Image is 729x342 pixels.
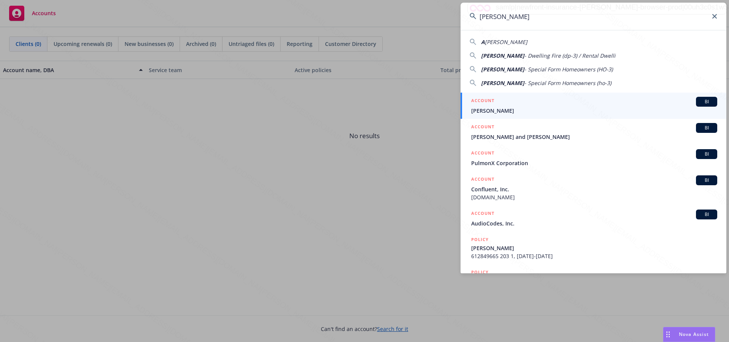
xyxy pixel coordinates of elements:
[471,107,717,115] span: [PERSON_NAME]
[679,331,709,337] span: Nova Assist
[471,244,717,252] span: [PERSON_NAME]
[471,123,494,132] h5: ACCOUNT
[461,145,726,171] a: ACCOUNTBIPulmonX Corporation
[461,232,726,264] a: POLICY[PERSON_NAME]612849665 203 1, [DATE]-[DATE]
[699,125,714,131] span: BI
[471,175,494,184] h5: ACCOUNT
[481,52,524,59] span: [PERSON_NAME]
[524,79,611,87] span: - Special Form Homeowners (ho-3)
[699,211,714,218] span: BI
[663,327,673,342] div: Drag to move
[471,149,494,158] h5: ACCOUNT
[471,236,489,243] h5: POLICY
[471,252,717,260] span: 612849665 203 1, [DATE]-[DATE]
[461,171,726,205] a: ACCOUNTBIConfluent, Inc.[DOMAIN_NAME]
[481,79,524,87] span: [PERSON_NAME]
[471,185,717,193] span: Confluent, Inc.
[461,3,726,30] input: Search...
[461,93,726,119] a: ACCOUNTBI[PERSON_NAME]
[699,98,714,105] span: BI
[471,219,717,227] span: AudioCodes, Inc.
[524,52,615,59] span: - Dwelling Fire (dp-3) / Rental Dwelli
[471,193,717,201] span: [DOMAIN_NAME]
[461,119,726,145] a: ACCOUNTBI[PERSON_NAME] and [PERSON_NAME]
[663,327,715,342] button: Nova Assist
[481,66,524,73] span: [PERSON_NAME]
[471,210,494,219] h5: ACCOUNT
[485,38,527,46] span: [PERSON_NAME]
[699,151,714,158] span: BI
[471,268,489,276] h5: POLICY
[481,38,485,46] span: A
[524,66,613,73] span: - Special Form Homeowners (HO-3)
[471,159,717,167] span: PulmonX Corporation
[461,264,726,297] a: POLICY
[461,205,726,232] a: ACCOUNTBIAudioCodes, Inc.
[471,97,494,106] h5: ACCOUNT
[699,177,714,184] span: BI
[471,133,717,141] span: [PERSON_NAME] and [PERSON_NAME]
